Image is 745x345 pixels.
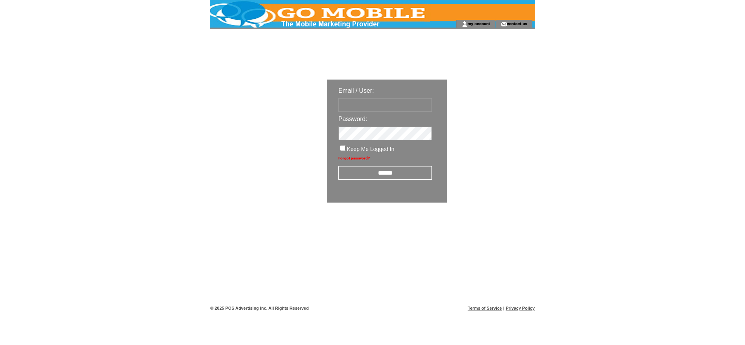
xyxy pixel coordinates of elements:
a: contact us [507,21,527,26]
a: Terms of Service [468,306,502,310]
span: Keep Me Logged In [347,146,394,152]
img: account_icon.gif [462,21,468,27]
span: Email / User: [338,87,374,94]
a: Forgot password? [338,156,370,160]
img: contact_us_icon.gif [501,21,507,27]
span: Password: [338,116,367,122]
span: | [503,306,504,310]
img: transparent.png [470,222,508,232]
a: Privacy Policy [506,306,535,310]
span: © 2025 POS Advertising Inc. All Rights Reserved [210,306,309,310]
a: my account [468,21,490,26]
